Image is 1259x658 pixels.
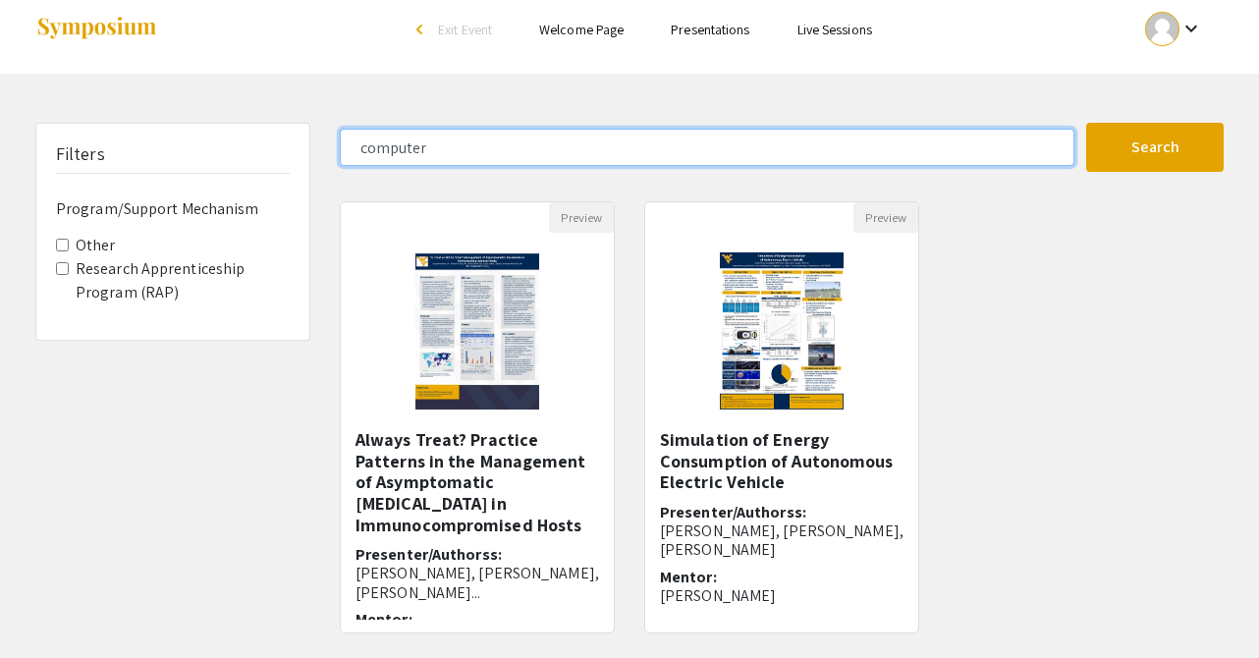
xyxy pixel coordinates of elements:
a: Live Sessions [797,21,872,38]
button: Preview [549,202,614,233]
h6: Program/Support Mechanism [56,199,290,218]
div: Open Presentation <p><strong>Simulation of Energy Consumption of Autonomous Electric Vehicle</str... [644,201,919,633]
a: Welcome Page [539,21,624,38]
a: Presentations [671,21,749,38]
div: Open Presentation <p>Always Treat? Practice Patterns in the Management of Asymptomatic Bacteriuri... [340,201,615,633]
button: Search [1086,123,1224,172]
button: Preview [853,202,918,233]
label: Research Apprenticeship Program (RAP) [76,257,290,304]
span: Mentor: [660,567,717,587]
h5: Always Treat? Practice Patterns in the Management of Asymptomatic [MEDICAL_DATA] in Immunocomprom... [356,429,599,535]
h6: Presenter/Authorss: [356,545,599,602]
span: [PERSON_NAME], [PERSON_NAME], [PERSON_NAME]... [356,563,599,602]
button: Expand account dropdown [1124,7,1224,51]
div: arrow_back_ios [416,24,428,35]
label: Other [76,234,116,257]
h6: Presenter/Authorss: [660,503,903,560]
h5: Filters [56,143,105,165]
img: Symposium by ForagerOne [35,16,158,42]
p: [PERSON_NAME] [660,586,903,605]
img: <p>Always Treat? Practice Patterns in the Management of Asymptomatic Bacteriuria in Immunocomprom... [396,233,558,429]
span: Mentor: [356,609,412,630]
span: Exit Event [438,21,492,38]
iframe: Chat [15,570,83,643]
h5: Simulation of Energy Consumption of Autonomous Electric Vehicle [660,429,903,493]
mat-icon: Expand account dropdown [1179,17,1203,40]
img: <p><strong>Simulation of Energy Consumption of Autonomous Electric Vehicle</strong></p><p> </p><p... [700,233,862,429]
span: [PERSON_NAME], [PERSON_NAME], [PERSON_NAME] [660,521,903,560]
input: Search Keyword(s) Or Author(s) [340,129,1074,166]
